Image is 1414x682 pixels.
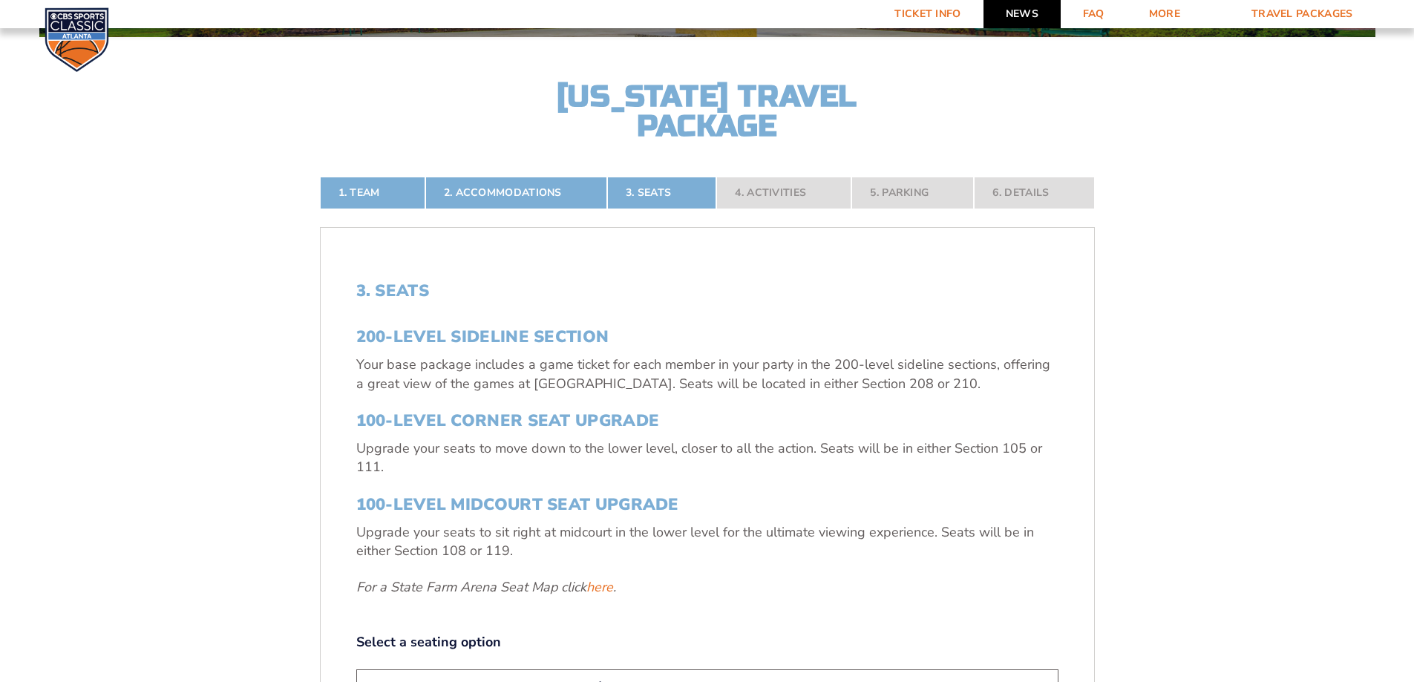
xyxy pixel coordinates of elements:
[356,633,1058,652] label: Select a seating option
[356,281,1058,301] h2: 3. Seats
[586,578,613,597] a: here
[356,411,1058,430] h3: 100-Level Corner Seat Upgrade
[45,7,109,72] img: CBS Sports Classic
[544,82,871,141] h2: [US_STATE] Travel Package
[356,578,616,596] em: For a State Farm Arena Seat Map click .
[425,177,607,209] a: 2. Accommodations
[356,495,1058,514] h3: 100-Level Midcourt Seat Upgrade
[356,523,1058,560] p: Upgrade your seats to sit right at midcourt in the lower level for the ultimate viewing experienc...
[356,439,1058,476] p: Upgrade your seats to move down to the lower level, closer to all the action. Seats will be in ei...
[356,327,1058,347] h3: 200-Level Sideline Section
[320,177,425,209] a: 1. Team
[356,355,1058,393] p: Your base package includes a game ticket for each member in your party in the 200-level sideline ...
